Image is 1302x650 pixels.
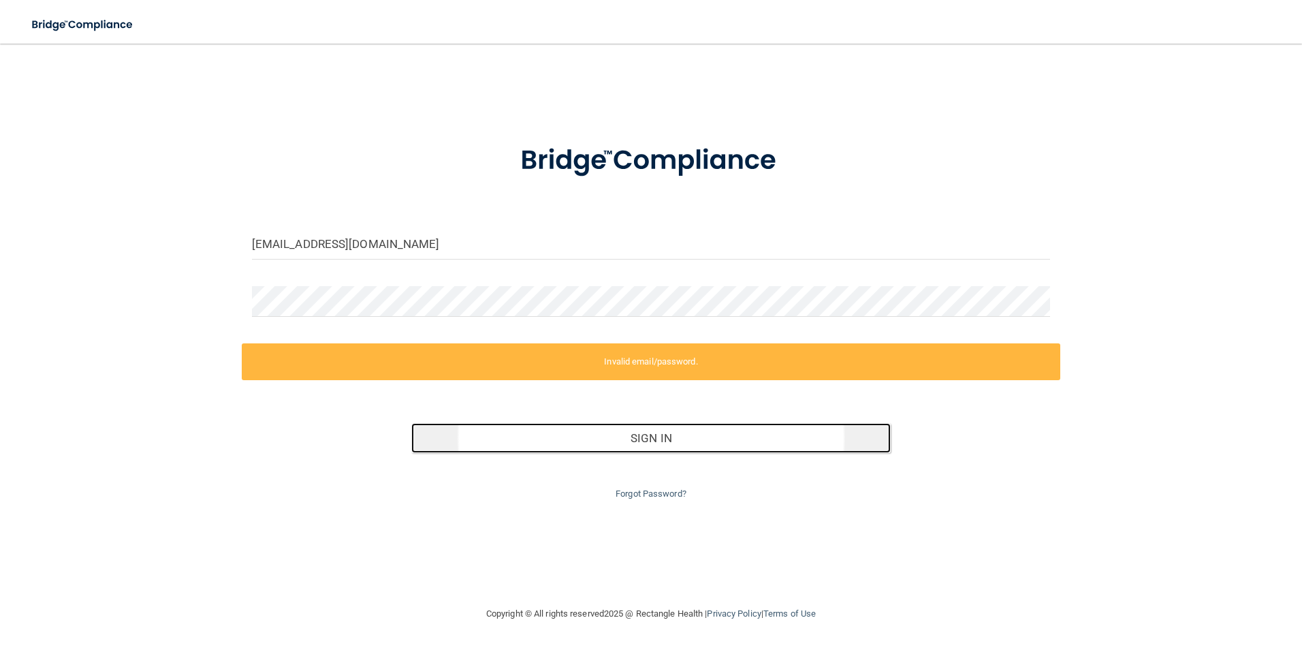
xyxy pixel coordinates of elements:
[242,343,1061,380] label: Invalid email/password.
[616,489,686,499] a: Forgot Password?
[763,608,816,619] a: Terms of Use
[492,125,810,196] img: bridge_compliance_login_screen.278c3ca4.svg
[402,592,900,636] div: Copyright © All rights reserved 2025 @ Rectangle Health | |
[252,229,1051,260] input: Email
[20,11,146,39] img: bridge_compliance_login_screen.278c3ca4.svg
[1066,553,1286,608] iframe: Drift Widget Chat Controller
[411,423,891,453] button: Sign In
[707,608,761,619] a: Privacy Policy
